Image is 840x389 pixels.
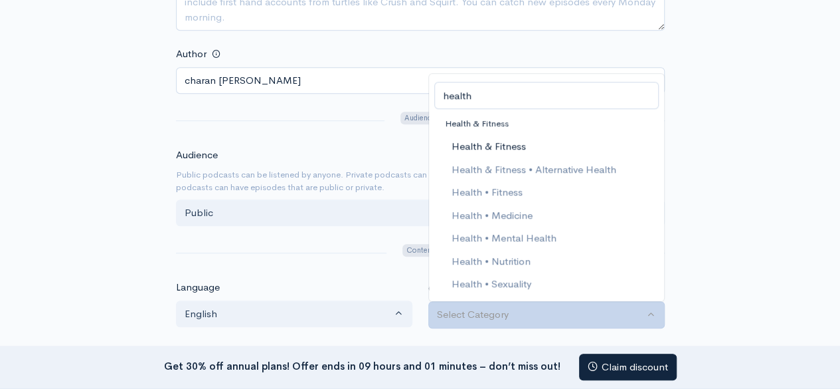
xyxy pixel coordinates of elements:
button: Public [176,199,665,227]
span: Health & Fitness • Alternative Health [451,162,616,178]
label: Language [176,280,220,295]
label: Audience [176,148,218,163]
span: Health & Fitness [451,139,525,154]
span: Health • Sexuality [451,277,531,292]
button: English [176,301,412,328]
label: Content rating [176,343,242,370]
button: Select Category [428,301,665,328]
input: Turtle podcast productions [176,67,665,94]
span: Health • Mental Health [451,231,556,246]
input: Search [434,82,659,109]
small: Public podcasts can be listened by anyone. Private podcasts can only be listened by those given a... [176,168,665,194]
a: Claim discount [579,354,677,381]
div: Public [185,205,644,221]
strong: Get 30% off annual plans! Offer ends in 09 hours and 01 minutes – don’t miss out! [164,359,560,372]
span: Health • Medicine [451,208,532,223]
label: Author [176,47,207,62]
span: Content [402,244,438,257]
div: Select Category [437,307,644,323]
span: Health & Fitness [445,118,509,129]
span: Audience [400,112,439,124]
div: English [185,307,392,322]
span: Health • Fitness [451,185,522,200]
span: Health • Nutrition [451,254,530,269]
